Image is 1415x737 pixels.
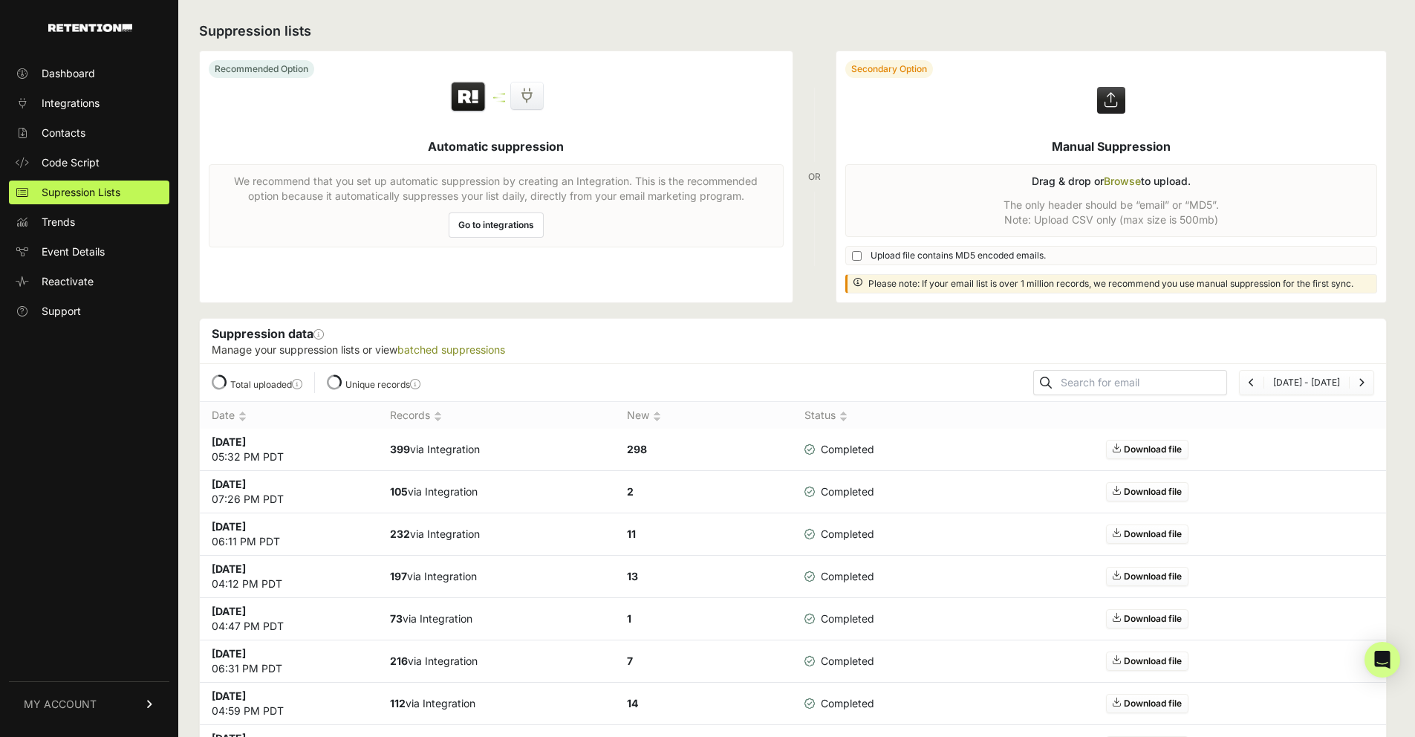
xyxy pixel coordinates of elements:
a: Download file [1106,525,1188,544]
td: 04:12 PM PDT [200,556,378,598]
strong: [DATE] [212,689,246,702]
strong: 2 [627,485,634,498]
strong: 399 [390,443,410,455]
strong: 73 [390,612,403,625]
td: via Integration [378,556,615,598]
label: Unique records [345,379,420,390]
p: Manage your suppression lists or view [212,342,1374,357]
span: Completed [804,569,874,584]
td: via Integration [378,513,615,556]
span: Completed [804,696,874,711]
div: OR [808,51,821,303]
a: Reactivate [9,270,169,293]
strong: 11 [627,527,636,540]
a: Integrations [9,91,169,115]
strong: 197 [390,570,407,582]
div: Suppression data [200,319,1386,363]
td: via Integration [378,598,615,640]
span: Event Details [42,244,105,259]
input: Upload file contains MD5 encoded emails. [852,251,862,261]
strong: [DATE] [212,647,246,660]
span: Support [42,304,81,319]
a: Download file [1106,694,1188,713]
a: Download file [1106,609,1188,629]
label: Total uploaded [230,379,302,390]
span: Dashboard [42,66,95,81]
span: Reactivate [42,274,94,289]
strong: 7 [627,655,633,667]
a: batched suppressions [397,343,505,356]
span: Completed [804,442,874,457]
a: Support [9,299,169,323]
a: Download file [1106,440,1188,459]
td: via Integration [378,683,615,725]
h5: Automatic suppression [428,137,564,155]
a: Contacts [9,121,169,145]
strong: [DATE] [212,478,246,490]
span: Trends [42,215,75,230]
nav: Page navigation [1239,370,1374,395]
a: Code Script [9,151,169,175]
img: no_sort-eaf950dc5ab64cae54d48a5578032e96f70b2ecb7d747501f34c8f2db400fb66.gif [839,411,848,422]
a: Go to integrations [449,212,544,238]
strong: 216 [390,655,408,667]
span: Integrations [42,96,100,111]
div: Open Intercom Messenger [1364,642,1400,678]
strong: 298 [627,443,647,455]
span: Completed [804,484,874,499]
a: Next [1359,377,1364,388]
img: integration [493,100,505,103]
a: Event Details [9,240,169,264]
strong: [DATE] [212,562,246,575]
th: Status [793,402,911,429]
a: Trends [9,210,169,234]
strong: [DATE] [212,435,246,448]
img: integration [493,93,505,95]
span: Contacts [42,126,85,140]
li: [DATE] - [DATE] [1263,377,1349,389]
td: 05:32 PM PDT [200,429,378,471]
th: Records [378,402,615,429]
strong: 13 [627,570,638,582]
strong: [DATE] [212,520,246,533]
img: integration [493,97,505,99]
img: Retention.com [48,24,132,32]
span: MY ACCOUNT [24,697,97,712]
a: MY ACCOUNT [9,681,169,727]
strong: 105 [390,485,408,498]
strong: [DATE] [212,605,246,617]
strong: 112 [390,697,406,710]
strong: 232 [390,527,410,540]
span: Code Script [42,155,100,170]
a: Previous [1249,377,1255,388]
input: Search for email [1058,372,1226,393]
img: no_sort-eaf950dc5ab64cae54d48a5578032e96f70b2ecb7d747501f34c8f2db400fb66.gif [434,411,442,422]
span: Supression Lists [42,185,120,200]
img: no_sort-eaf950dc5ab64cae54d48a5578032e96f70b2ecb7d747501f34c8f2db400fb66.gif [653,411,661,422]
img: Retention [449,81,487,114]
td: 07:26 PM PDT [200,471,378,513]
td: 04:59 PM PDT [200,683,378,725]
a: Dashboard [9,62,169,85]
td: 06:31 PM PDT [200,640,378,683]
th: New [615,402,793,429]
img: no_sort-eaf950dc5ab64cae54d48a5578032e96f70b2ecb7d747501f34c8f2db400fb66.gif [238,411,247,422]
td: via Integration [378,429,615,471]
td: 04:47 PM PDT [200,598,378,640]
a: Download file [1106,482,1188,501]
span: Upload file contains MD5 encoded emails. [871,250,1046,262]
p: We recommend that you set up automatic suppression by creating an Integration. This is the recomm... [218,174,774,204]
strong: 1 [627,612,631,625]
a: Download file [1106,567,1188,586]
span: Completed [804,527,874,542]
strong: 14 [627,697,638,710]
a: Supression Lists [9,181,169,204]
a: Download file [1106,652,1188,671]
td: via Integration [378,640,615,683]
span: Completed [804,654,874,669]
th: Date [200,402,378,429]
td: 06:11 PM PDT [200,513,378,556]
span: Completed [804,611,874,626]
div: Recommended Option [209,60,314,78]
td: via Integration [378,471,615,513]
